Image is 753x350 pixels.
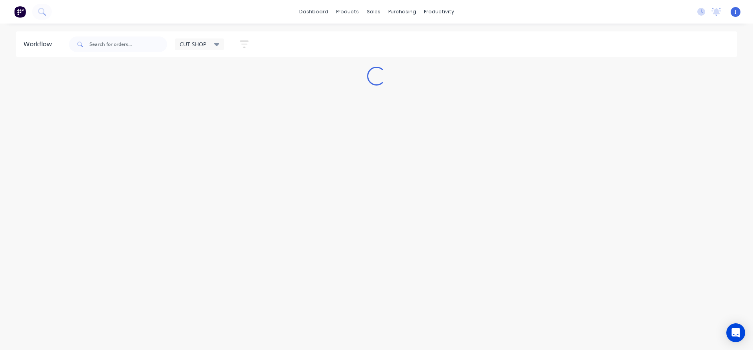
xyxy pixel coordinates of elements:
[89,36,167,52] input: Search for orders...
[363,6,384,18] div: sales
[180,40,206,48] span: CUT SHOP
[14,6,26,18] img: Factory
[726,323,745,342] div: Open Intercom Messenger
[420,6,458,18] div: productivity
[735,8,737,15] span: J
[24,40,56,49] div: Workflow
[332,6,363,18] div: products
[295,6,332,18] a: dashboard
[384,6,420,18] div: purchasing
